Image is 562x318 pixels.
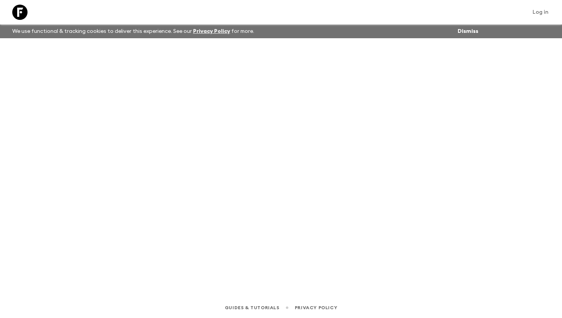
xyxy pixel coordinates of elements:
[295,303,337,312] a: Privacy Policy
[528,7,553,18] a: Log in
[456,26,480,37] button: Dismiss
[9,24,257,38] p: We use functional & tracking cookies to deliver this experience. See our for more.
[193,29,230,34] a: Privacy Policy
[225,303,279,312] a: Guides & Tutorials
